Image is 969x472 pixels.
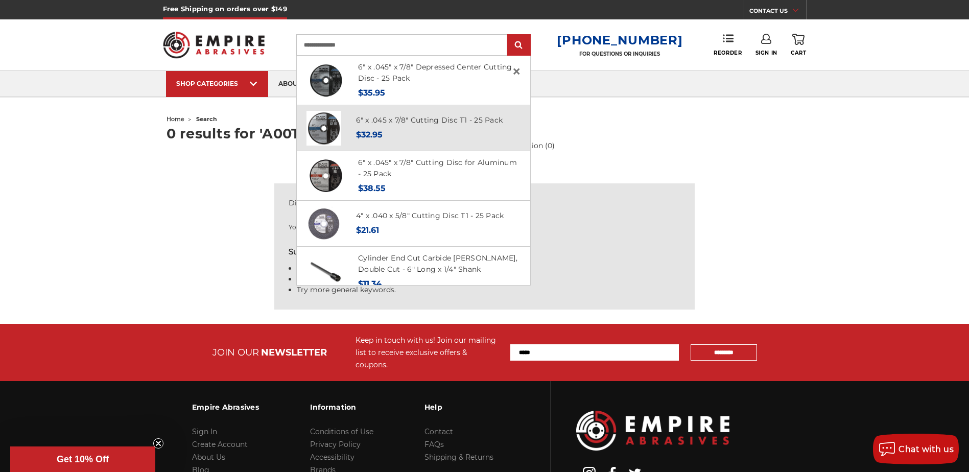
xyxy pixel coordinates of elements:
div: Keep in touch with us! Join our mailing list to receive exclusive offers & coupons. [356,334,500,371]
a: Privacy Policy [310,440,361,449]
img: CBSB-5DL Long reach double cut carbide rotary burr, cylinder end cut shape 1/4 inch shank [309,254,343,289]
a: 4" x .040 x 5/8" Cutting Disc T1 - 25 Pack [356,211,504,220]
div: SHOP CATEGORIES [176,80,258,87]
a: Close [508,63,525,80]
img: Empire Abrasives [163,25,265,65]
a: About Us [192,453,225,462]
a: about us [268,71,321,97]
span: JOIN OUR [212,347,259,358]
img: 6" x .045" x 7/8" Depressed Center Type 27 Cut Off Wheel [309,63,343,98]
span: $21.61 [356,225,379,235]
button: Chat with us [873,434,959,464]
p: Your search for " " did not match any products or information. [289,223,681,232]
span: × [512,61,521,81]
span: Cart [791,50,806,56]
a: [PHONE_NUMBER] [557,33,682,48]
img: 6" x .045 x 7/8" Cutting Disc T1 [306,111,341,146]
a: Cylinder End Cut Carbide [PERSON_NAME], Double Cut - 6" Long x 1/4" Shank [358,253,517,274]
span: $38.55 [358,183,386,193]
h3: Help [424,396,493,418]
a: Reorder [714,34,742,56]
div: Did you mean: [289,198,681,208]
h3: Information [310,396,373,418]
a: CONTACT US [749,5,806,19]
a: Contact [424,427,453,436]
span: $32.95 [356,130,383,139]
a: 6" x .045" x 7/8" Cutting Disc for Aluminum - 25 Pack [358,158,517,179]
h3: Empire Abrasives [192,396,259,418]
span: $11.34 [358,279,382,289]
span: search [196,115,217,123]
span: Get 10% Off [57,454,109,464]
img: Empire Abrasives Logo Image [576,411,729,450]
p: FOR QUESTIONS OR INQUIRIES [557,51,682,57]
a: Sign In [192,427,217,436]
a: Create Account [192,440,248,449]
span: Reorder [714,50,742,56]
a: Cart [791,34,806,56]
a: Shipping & Returns [424,453,493,462]
button: Close teaser [153,438,163,449]
a: 6" x .045" x 7/8" Depressed Center Cutting Disc - 25 Pack [358,62,512,83]
h5: Suggestions: [289,246,681,258]
span: Chat with us [899,444,954,454]
a: 6" x .045 x 7/8" Cutting Disc T1 - 25 Pack [356,115,503,125]
span: Sign In [755,50,777,56]
a: home [167,115,184,123]
input: Submit [509,35,529,56]
div: Get 10% OffClose teaser [10,446,155,472]
a: Accessibility [310,453,354,462]
a: Conditions of Use [310,427,373,436]
img: 6 inch cut off wheel for aluminum [309,158,343,193]
li: Try more general keywords. [297,285,681,295]
a: FAQs [424,440,444,449]
img: 4 inch cut off wheel for angle grinder [306,206,341,241]
h1: 0 results for 'A00TBF' [167,127,803,140]
span: $35.95 [358,88,385,98]
span: NEWSLETTER [261,347,327,358]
